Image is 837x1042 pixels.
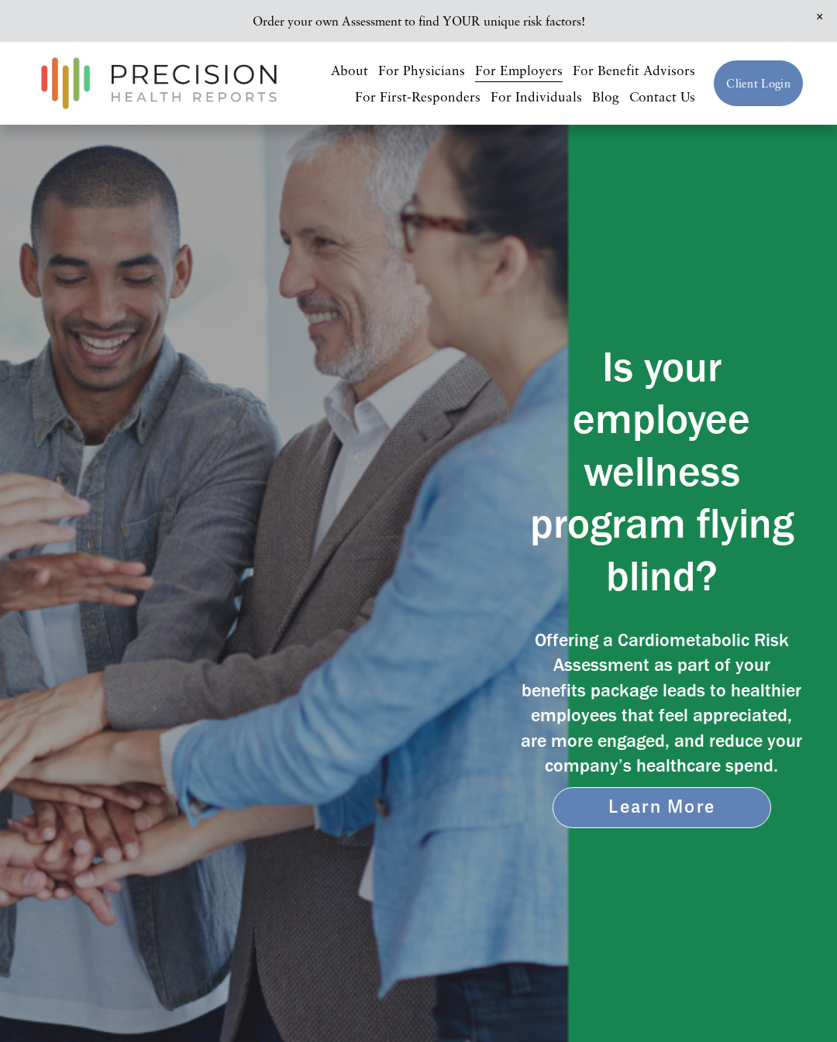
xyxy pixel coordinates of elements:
a: Blog [592,84,619,111]
a: For Benefit Advisors [573,57,695,84]
a: For Employers [475,57,563,84]
h4: Offering a Cardiometabolic Risk Assessment as part of your benefits package leads to healthier em... [520,628,804,779]
a: Client Login [713,60,804,107]
a: Contact Us [629,84,695,111]
a: For Individuals [491,84,582,111]
a: For First-Responders [355,84,480,111]
a: For Physicians [378,57,465,84]
a: About [331,57,368,84]
img: Precision Health Reports [33,50,284,116]
h1: Is your employee wellness program flying blind? [520,341,804,603]
a: Learn More [553,787,771,829]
